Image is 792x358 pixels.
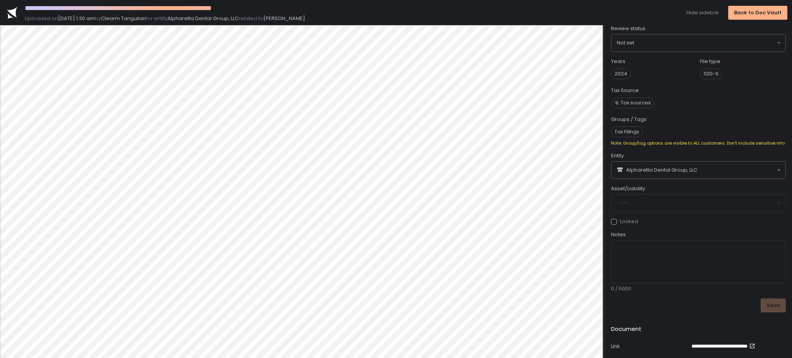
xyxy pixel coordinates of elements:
[626,167,697,174] span: Alpharetta Dental Group, LLC
[611,325,642,334] h2: Document
[621,99,651,106] span: Tax sources
[167,15,239,22] span: Alpharetta Dental Group, LLC
[95,15,101,22] span: by
[611,140,786,146] div: Note: Group/tag options are visible to ALL customers. Don't include sensitive info
[611,343,688,350] div: Link
[611,162,785,179] div: Search for option
[686,9,719,16] button: Hide sidebar
[611,25,645,32] span: Review status
[617,39,634,47] span: Not set
[611,126,643,137] span: Tax Filings
[25,15,58,22] span: Uploaded on
[58,15,95,22] span: [DATE] 1:30 am
[611,152,624,159] span: Entity
[263,15,305,22] span: [PERSON_NAME]
[700,58,720,65] label: File type
[611,116,647,123] label: Groups / Tags
[734,9,782,16] div: Back to Doc Vault
[611,58,625,65] label: Years
[697,166,776,174] input: Search for option
[611,87,639,94] label: Tax Source
[700,68,722,79] span: 1120-S
[611,285,786,292] div: 0 / 5000
[611,34,785,51] div: Search for option
[634,39,776,47] input: Search for option
[146,15,167,22] span: for entity
[611,231,626,238] span: Notes
[728,6,787,20] button: Back to Doc Vault
[611,68,631,79] span: 2024
[611,185,645,192] span: Asset/Liability
[239,15,263,22] span: related to
[101,15,146,22] span: Clearm Tanguilan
